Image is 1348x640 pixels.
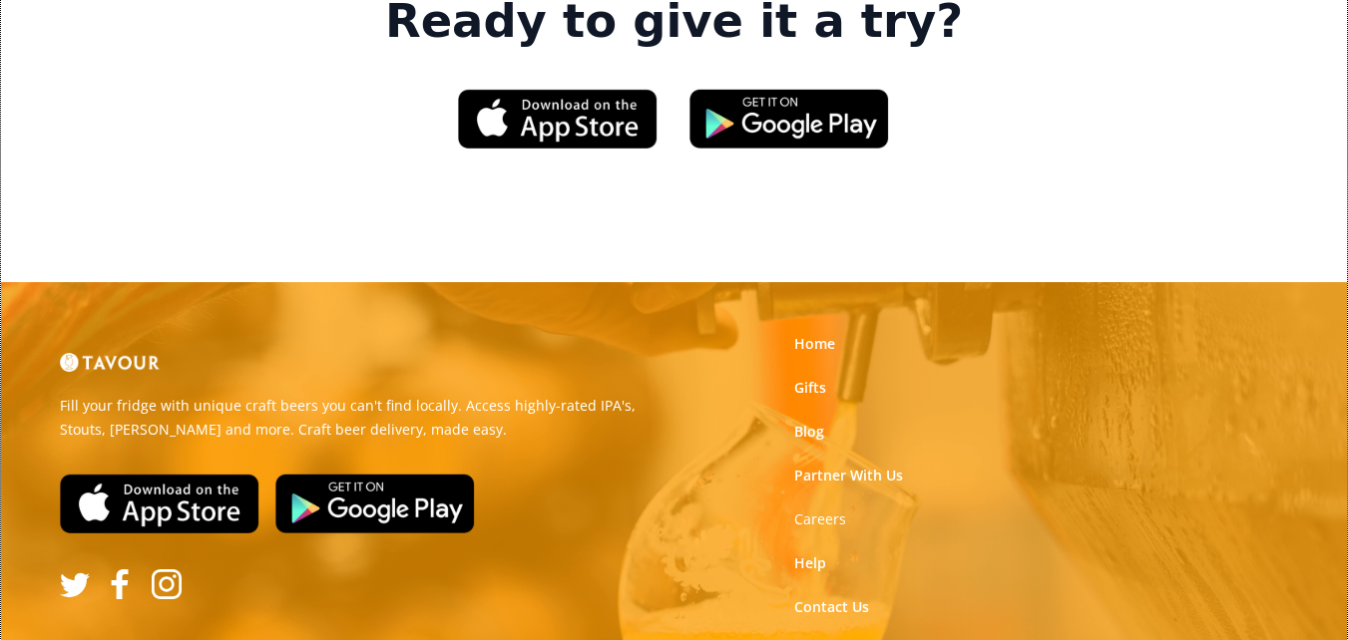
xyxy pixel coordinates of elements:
[794,378,826,398] a: Gifts
[794,334,835,354] a: Home
[794,509,846,528] strong: Careers
[60,394,660,442] p: Fill your fridge with unique craft beers you can't find locally. Access highly-rated IPA's, Stout...
[794,422,824,442] a: Blog
[794,466,903,485] a: Partner With Us
[794,597,869,617] a: Contact Us
[794,509,846,529] a: Careers
[794,553,826,573] a: Help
